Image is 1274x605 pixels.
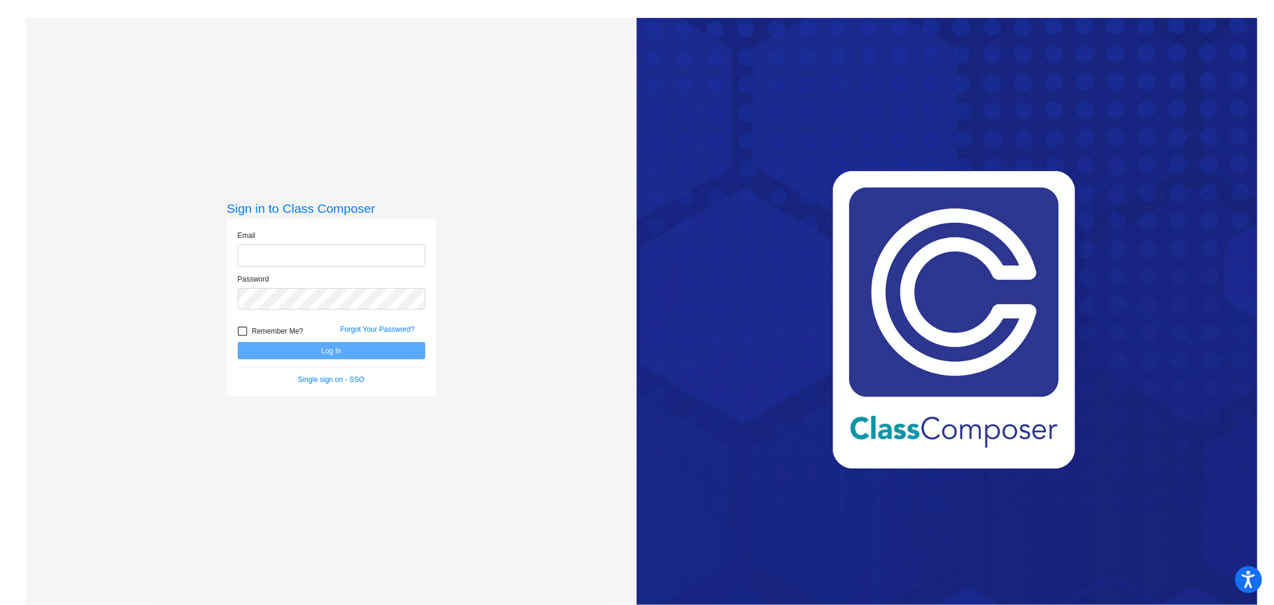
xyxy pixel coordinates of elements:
h3: Sign in to Class Composer [227,201,436,216]
label: Email [238,230,256,241]
span: Remember Me? [252,324,303,338]
label: Password [238,274,269,285]
a: Forgot Your Password? [340,325,415,334]
a: Single sign on - SSO [298,375,364,384]
button: Log In [238,342,425,359]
